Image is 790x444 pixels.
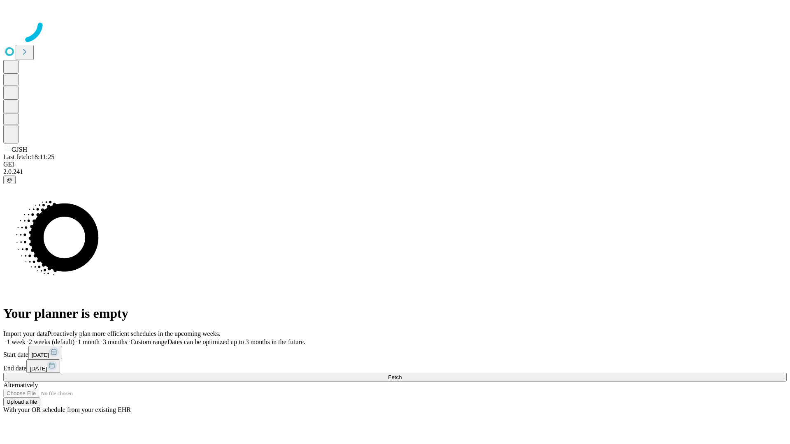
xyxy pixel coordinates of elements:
[3,161,787,168] div: GEI
[7,177,12,183] span: @
[78,338,100,345] span: 1 month
[3,306,787,321] h1: Your planner is empty
[48,330,221,337] span: Proactively plan more efficient schedules in the upcoming weeks.
[28,346,62,359] button: [DATE]
[29,338,74,345] span: 2 weeks (default)
[3,176,16,184] button: @
[3,153,54,160] span: Last fetch: 18:11:25
[3,382,38,388] span: Alternatively
[7,338,26,345] span: 1 week
[3,373,787,382] button: Fetch
[3,346,787,359] div: Start date
[3,168,787,176] div: 2.0.241
[26,359,60,373] button: [DATE]
[12,146,27,153] span: GJSH
[3,330,48,337] span: Import your data
[103,338,127,345] span: 3 months
[3,406,131,413] span: With your OR schedule from your existing EHR
[3,398,40,406] button: Upload a file
[3,359,787,373] div: End date
[388,374,402,380] span: Fetch
[30,365,47,372] span: [DATE]
[130,338,167,345] span: Custom range
[167,338,305,345] span: Dates can be optimized up to 3 months in the future.
[32,352,49,358] span: [DATE]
